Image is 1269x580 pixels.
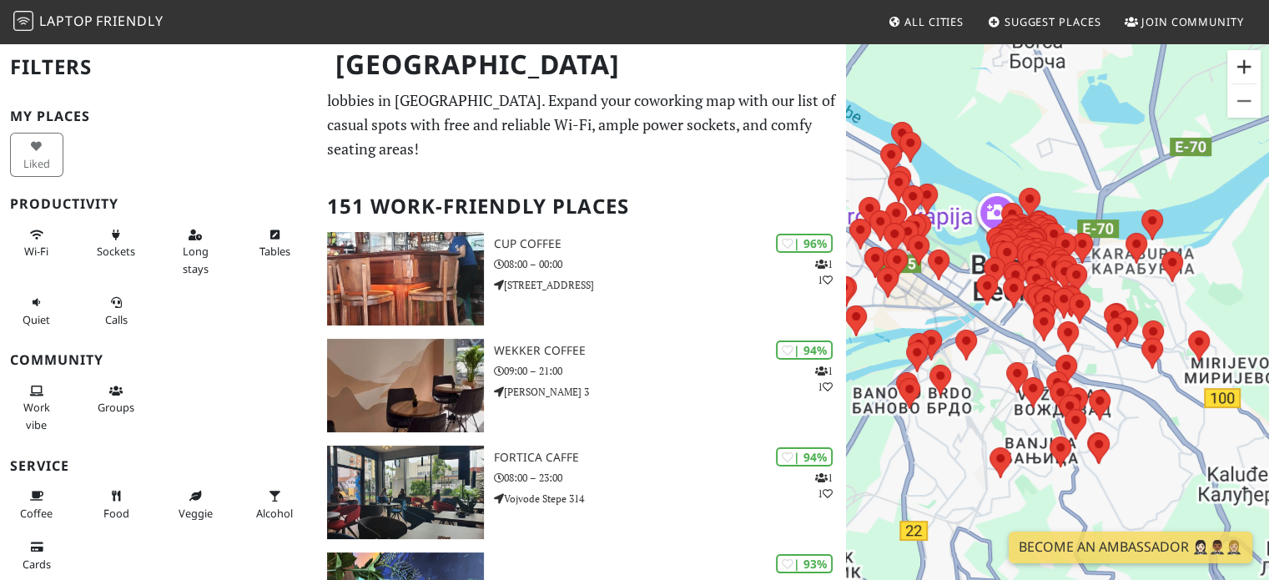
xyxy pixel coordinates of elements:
img: Wekker Coffee [327,339,483,432]
p: The best work and study-friendly cafes, restaurants, libraries, and hotel lobbies in [GEOGRAPHIC_... [327,65,836,161]
button: Zoom in [1227,50,1261,83]
p: 1 1 [815,256,833,288]
button: Work vibe [10,377,63,438]
button: Alcohol [248,482,301,527]
span: Credit cards [23,557,51,572]
button: Food [89,482,143,527]
div: | 96% [776,234,833,253]
span: People working [23,400,50,431]
span: Coffee [20,506,53,521]
p: 1 1 [815,470,833,502]
a: Suggest Places [981,7,1108,37]
a: Cup Coffee | 96% 11 Cup Coffee 08:00 – 00:00 [STREET_ADDRESS] [317,232,846,325]
button: Sockets [89,221,143,265]
p: Vojvode Stepe 314 [494,491,847,507]
button: Tables [248,221,301,265]
h2: 151 Work-Friendly Places [327,181,836,232]
button: Coffee [10,482,63,527]
span: Alcohol [256,506,293,521]
h3: Cup Coffee [494,237,847,251]
h3: Productivity [10,196,307,212]
p: 09:00 – 21:00 [494,363,847,379]
h3: Community [10,352,307,368]
img: Fortica caffe [327,446,483,539]
span: Video/audio calls [105,312,128,327]
button: Long stays [169,221,222,282]
p: 08:00 – 23:00 [494,470,847,486]
span: Group tables [98,400,134,415]
span: Power sockets [97,244,135,259]
p: 1 1 [815,363,833,395]
h1: [GEOGRAPHIC_DATA] [322,42,843,88]
h3: Service [10,458,307,474]
span: Work-friendly tables [259,244,290,259]
span: Food [103,506,129,521]
img: Cup Coffee [327,232,483,325]
span: Suggest Places [1005,14,1101,29]
a: LaptopFriendly LaptopFriendly [13,8,164,37]
button: Zoom out [1227,84,1261,118]
h3: Wekker Coffee [494,344,847,358]
span: Quiet [23,312,50,327]
a: Become an Ambassador 🤵🏻‍♀️🤵🏾‍♂️🤵🏼‍♀️ [1009,532,1252,563]
div: | 94% [776,447,833,467]
button: Cards [10,533,63,577]
span: Friendly [96,12,163,30]
span: All Cities [904,14,964,29]
h3: My Places [10,108,307,124]
div: | 93% [776,554,833,573]
a: Wekker Coffee | 94% 11 Wekker Coffee 09:00 – 21:00 [PERSON_NAME] 3 [317,339,846,432]
h2: Filters [10,42,307,93]
span: Stable Wi-Fi [24,244,48,259]
h3: Fortica caffe [494,451,847,465]
p: [STREET_ADDRESS] [494,277,847,293]
span: Laptop [39,12,93,30]
span: Long stays [183,244,209,275]
span: Join Community [1141,14,1244,29]
p: 08:00 – 00:00 [494,256,847,272]
button: Veggie [169,482,222,527]
a: Fortica caffe | 94% 11 Fortica caffe 08:00 – 23:00 Vojvode Stepe 314 [317,446,846,539]
button: Wi-Fi [10,221,63,265]
p: [PERSON_NAME] 3 [494,384,847,400]
button: Quiet [10,289,63,333]
img: LaptopFriendly [13,11,33,31]
button: Calls [89,289,143,333]
button: Groups [89,377,143,421]
a: All Cities [881,7,970,37]
span: Veggie [179,506,213,521]
div: | 94% [776,340,833,360]
a: Join Community [1118,7,1251,37]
